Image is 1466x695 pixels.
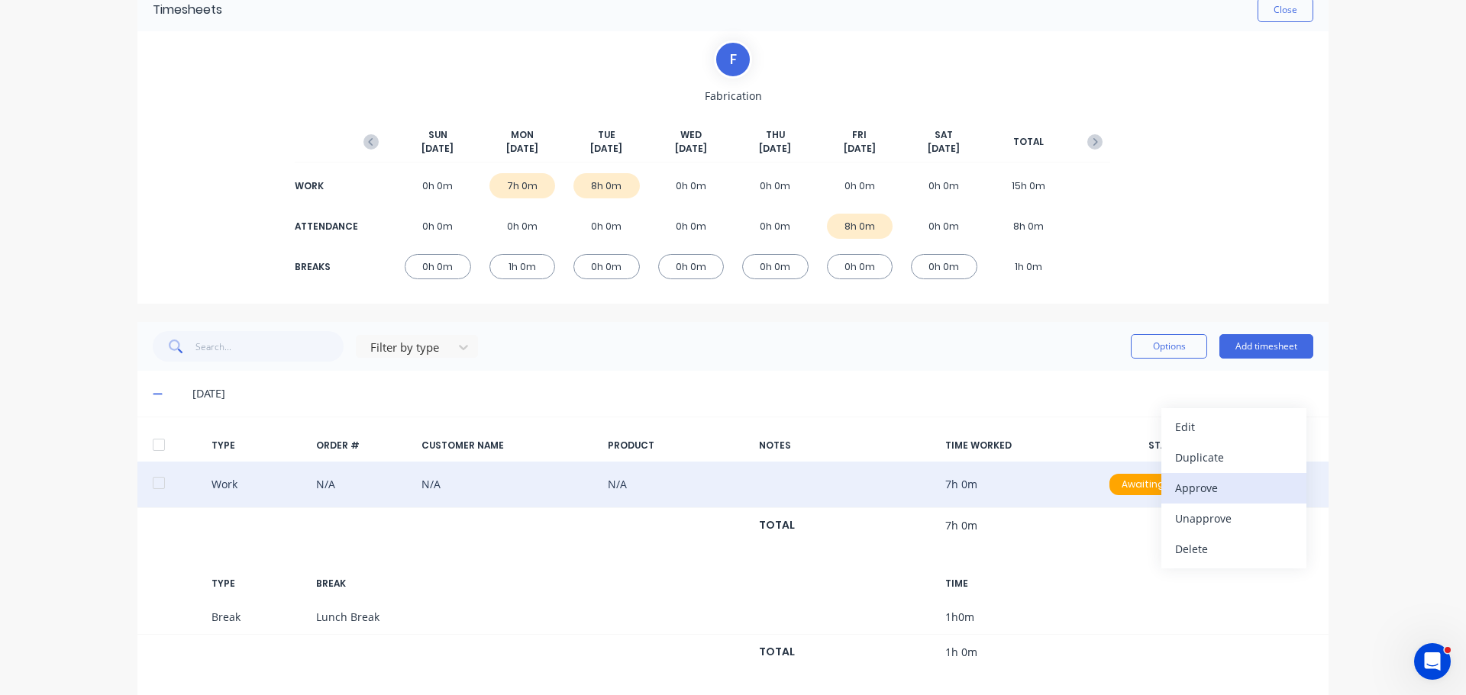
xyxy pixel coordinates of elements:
span: WED [680,128,702,142]
div: Edit [1175,416,1293,438]
div: 0h 0m [742,214,809,239]
div: Duplicate [1175,446,1293,468]
div: Timesheets [153,1,222,19]
span: [DATE] [506,142,538,156]
span: [DATE] [928,142,960,156]
div: 0h 0m [742,173,809,198]
div: BREAK [316,577,409,590]
div: 1h 0m [996,254,1062,279]
div: Awaiting Approval [1109,474,1224,495]
span: FRI [852,128,867,142]
div: 0h 0m [489,214,556,239]
span: [DATE] [675,142,707,156]
div: STATUS [1097,439,1236,452]
div: 0h 0m [658,214,725,239]
div: 0h 0m [573,254,640,279]
div: 0h 0m [911,173,977,198]
div: F [714,40,752,79]
div: 0h 0m [405,254,471,279]
div: 8h 0m [827,214,893,239]
span: Fabrication [705,88,762,104]
div: TYPE [212,577,305,590]
div: 0h 0m [405,214,471,239]
div: TYPE [212,439,305,452]
div: 0h 0m [742,254,809,279]
span: MON [511,128,534,142]
span: [DATE] [844,142,876,156]
div: ATTENDANCE [295,220,356,233]
div: Approve [1175,477,1293,499]
div: 15h 0m [996,173,1062,198]
div: ORDER # [316,439,409,452]
div: TIME WORKED [945,439,1084,452]
button: Add timesheet [1219,334,1313,359]
div: TIME [945,577,1084,590]
div: Unapprove [1175,507,1293,529]
div: 8h 0m [573,173,640,198]
div: 0h 0m [658,254,725,279]
div: 0h 0m [405,173,471,198]
div: BREAKS [295,260,356,274]
div: 0h 0m [827,173,893,198]
span: TUE [598,128,615,142]
span: [DATE] [759,142,791,156]
div: 7h 0m [489,173,556,198]
div: 0h 0m [573,214,640,239]
div: 8h 0m [996,214,1062,239]
div: CUSTOMER NAME [421,439,596,452]
span: SUN [428,128,447,142]
span: [DATE] [590,142,622,156]
div: NOTES [759,439,933,452]
button: Options [1131,334,1207,359]
div: 0h 0m [911,254,977,279]
div: 0h 0m [658,173,725,198]
div: 1h 0m [489,254,556,279]
div: 0h 0m [827,254,893,279]
span: [DATE] [421,142,454,156]
div: PRODUCT [608,439,747,452]
span: TOTAL [1013,135,1044,149]
div: 0h 0m [911,214,977,239]
span: SAT [935,128,953,142]
div: Delete [1175,538,1293,560]
div: [DATE] [192,385,1313,402]
span: THU [766,128,785,142]
iframe: Intercom live chat [1414,643,1451,680]
input: Search... [195,331,344,362]
div: WORK [295,179,356,193]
